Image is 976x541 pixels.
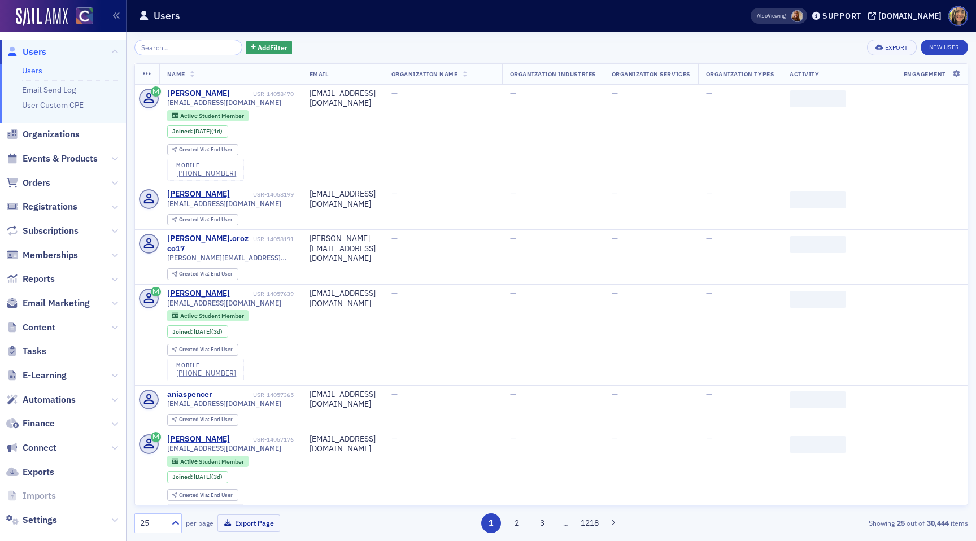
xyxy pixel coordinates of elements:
span: Exports [23,466,54,478]
span: Active [180,312,199,320]
span: Profile [948,6,968,26]
a: [PHONE_NUMBER] [176,369,236,377]
a: Connect [6,442,56,454]
span: — [510,434,516,444]
a: Content [6,321,55,334]
span: — [612,389,618,399]
div: USR-14058191 [253,235,294,243]
input: Search… [134,40,242,55]
span: Name [167,70,185,78]
div: Also [757,12,768,19]
a: Orders [6,177,50,189]
div: (1d) [194,128,223,135]
div: [PERSON_NAME] [167,189,230,199]
a: Active Student Member [172,112,243,119]
span: Active [180,112,199,120]
span: — [612,189,618,199]
button: 1 [481,513,501,533]
span: Viewing [757,12,786,20]
span: Joined : [172,328,194,335]
a: Users [22,66,42,76]
div: Support [822,11,861,21]
span: Engagement Score [904,70,968,78]
div: Created Via: End User [167,414,238,426]
div: (3d) [194,328,223,335]
div: mobile [176,362,236,369]
span: Created Via : [179,270,211,277]
span: — [510,189,516,199]
span: Created Via : [179,346,211,353]
span: — [391,389,398,399]
div: End User [179,217,233,223]
span: — [391,189,398,199]
div: Joined: 2025-09-26 00:00:00 [167,471,228,483]
img: SailAMX [76,7,93,25]
span: Student Member [199,312,244,320]
span: — [510,389,516,399]
div: [PERSON_NAME] [167,434,230,444]
span: ‌ [790,436,846,453]
div: 25 [140,517,165,529]
span: — [510,233,516,243]
span: [EMAIL_ADDRESS][DOMAIN_NAME] [167,444,281,452]
a: Memberships [6,249,78,261]
span: Content [23,321,55,334]
span: Tasks [23,345,46,357]
div: (3d) [194,473,223,481]
span: Reports [23,273,55,285]
span: [EMAIL_ADDRESS][DOMAIN_NAME] [167,299,281,307]
button: 1218 [580,513,600,533]
div: Active: Active: Student Member [167,310,249,321]
span: Automations [23,394,76,406]
a: Imports [6,490,56,502]
span: Finance [23,417,55,430]
span: Created Via : [179,416,211,423]
div: Joined: 2025-09-26 00:00:00 [167,325,228,338]
span: Created Via : [179,216,211,223]
a: [PERSON_NAME].orozco17 [167,234,251,254]
div: [EMAIL_ADDRESS][DOMAIN_NAME] [310,434,376,454]
span: — [391,88,398,98]
span: Joined : [172,473,194,481]
a: aniaspencer [167,390,212,400]
a: Tasks [6,345,46,357]
div: End User [179,147,233,153]
a: Exports [6,466,54,478]
span: — [391,434,398,444]
label: per page [186,518,213,528]
div: Showing out of items [698,518,968,528]
a: Reports [6,273,55,285]
div: Export [885,45,908,51]
span: — [510,88,516,98]
div: [EMAIL_ADDRESS][DOMAIN_NAME] [310,189,376,209]
span: Memberships [23,249,78,261]
a: User Custom CPE [22,100,84,110]
span: Email [310,70,329,78]
div: USR-14058199 [232,191,294,198]
span: Imports [23,490,56,502]
div: [DOMAIN_NAME] [878,11,942,21]
div: Created Via: End User [167,268,238,280]
button: Export [867,40,916,55]
div: End User [179,417,233,423]
span: ‌ [790,291,846,308]
span: Settings [23,514,57,526]
div: End User [179,347,233,353]
span: Sheila Duggan [791,10,803,22]
div: USR-14057365 [214,391,294,399]
div: [PERSON_NAME][EMAIL_ADDRESS][DOMAIN_NAME] [310,234,376,264]
a: [PHONE_NUMBER] [176,169,236,177]
div: [EMAIL_ADDRESS][DOMAIN_NAME] [310,390,376,409]
a: Subscriptions [6,225,79,237]
span: — [612,434,618,444]
span: … [558,518,574,528]
div: Created Via: End User [167,214,238,226]
span: Created Via : [179,491,211,499]
div: End User [179,271,233,277]
a: Settings [6,514,57,526]
span: — [706,88,712,98]
a: Email Marketing [6,297,90,309]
